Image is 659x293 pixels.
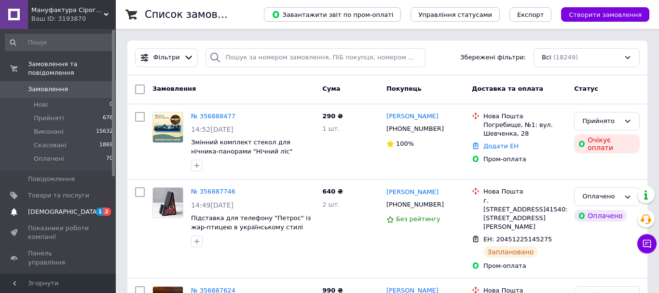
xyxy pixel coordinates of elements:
[396,140,414,147] span: 100%
[483,187,566,196] div: Нова Пошта
[384,123,446,135] div: [PHONE_NUMBER]
[322,85,340,92] span: Cума
[509,7,552,22] button: Експорт
[551,11,649,18] a: Створити замовлення
[103,114,113,123] span: 678
[28,224,89,241] span: Показники роботи компанії
[483,142,519,150] a: Додати ЕН
[483,155,566,164] div: Пром-оплата
[483,262,566,270] div: Пром-оплата
[418,11,492,18] span: Управління статусами
[322,201,340,208] span: 2 шт.
[34,114,64,123] span: Прийняті
[386,112,439,121] a: [PERSON_NAME]
[386,85,422,92] span: Покупець
[574,134,640,153] div: Очікує оплати
[28,208,99,216] span: [DEMOGRAPHIC_DATA]
[483,236,552,243] span: ЕН: 20451225145275
[637,234,657,253] button: Чат з покупцем
[542,53,551,62] span: Всі
[272,10,393,19] span: Завантажити звіт по пром-оплаті
[483,121,566,138] div: Погребище, №1: вул. Шевченка, 28
[569,11,642,18] span: Створити замовлення
[153,188,183,218] img: Фото товару
[582,116,620,126] div: Прийнято
[110,100,113,109] span: 0
[153,53,180,62] span: Фільтри
[145,9,243,20] h1: Список замовлень
[152,112,183,143] a: Фото товару
[31,6,104,14] span: Мануфактура Сірого Кота
[28,249,89,266] span: Панель управління
[152,85,196,92] span: Замовлення
[28,191,89,200] span: Товари та послуги
[34,100,48,109] span: Нові
[322,125,340,132] span: 1 шт.
[384,198,446,211] div: [PHONE_NUMBER]
[322,188,343,195] span: 640 ₴
[34,154,64,163] span: Оплачені
[561,7,649,22] button: Створити замовлення
[34,141,67,150] span: Скасовані
[411,7,500,22] button: Управління статусами
[574,85,598,92] span: Статус
[460,53,526,62] span: Збережені фільтри:
[28,60,116,77] span: Замовлення та повідомлення
[191,139,292,155] a: Змінний комплект стекол для нічника-панорами "Нічний ліс"
[191,188,235,195] a: № 356887746
[103,208,111,216] span: 2
[191,126,233,133] span: 14:52[DATE]
[472,85,543,92] span: Доставка та оплата
[99,141,113,150] span: 1869
[553,54,578,61] span: (18249)
[574,210,626,222] div: Оплачено
[106,154,113,163] span: 70
[322,112,343,120] span: 290 ₴
[483,246,538,258] div: Заплановано
[31,14,116,23] div: Ваш ID: 3193870
[5,34,114,51] input: Пошук
[264,7,401,22] button: Завантажити звіт по пром-оплаті
[517,11,544,18] span: Експорт
[483,196,566,232] div: г. [STREET_ADDRESS]41540: [STREET_ADDRESS][PERSON_NAME]
[386,188,439,197] a: [PERSON_NAME]
[191,112,235,120] a: № 356888477
[396,215,440,223] span: Без рейтингу
[28,175,75,183] span: Повідомлення
[96,127,113,136] span: 15632
[34,127,64,136] span: Виконані
[191,214,311,239] a: Підставка для телефону "Петрос" із жар-птицею в українському стилі (дерев'яна, чорна)
[28,85,68,94] span: Замовлення
[152,187,183,218] a: Фото товару
[153,112,183,142] img: Фото товару
[582,192,620,202] div: Оплачено
[191,201,233,209] span: 14:49[DATE]
[206,48,426,67] input: Пошук за номером замовлення, ПІБ покупця, номером телефону, Email, номером накладної
[96,208,104,216] span: 1
[483,112,566,121] div: Нова Пошта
